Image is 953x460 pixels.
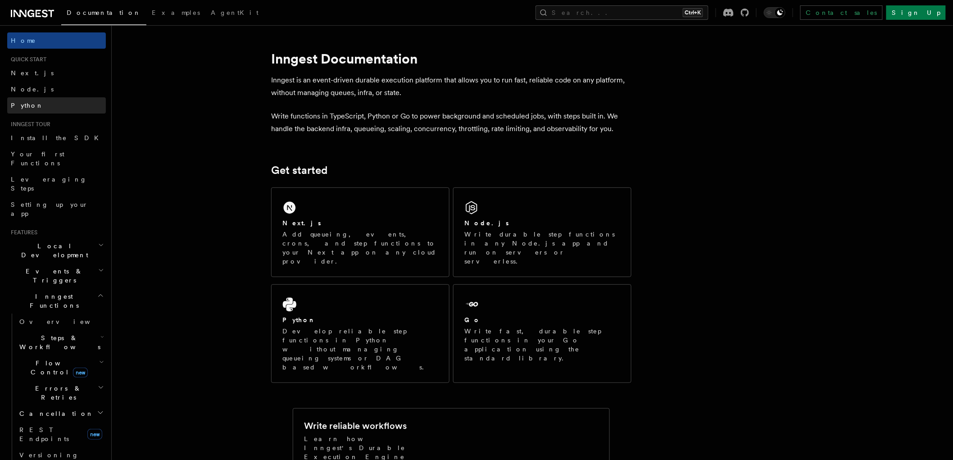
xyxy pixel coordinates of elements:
h2: Write reliable workflows [304,419,407,432]
span: Features [7,229,37,236]
span: Overview [19,318,112,325]
a: Setting up your app [7,196,106,222]
button: Steps & Workflows [16,330,106,355]
a: Your first Functions [7,146,106,171]
span: Inngest tour [7,121,50,128]
h1: Inngest Documentation [271,50,631,67]
span: Home [11,36,36,45]
button: Local Development [7,238,106,263]
p: Develop reliable step functions in Python without managing queueing systems or DAG based workflows. [282,327,438,372]
button: Toggle dark mode [764,7,785,18]
span: Setting up your app [11,201,88,217]
h2: Python [282,315,316,324]
h2: Go [464,315,481,324]
a: Get started [271,164,327,177]
button: Flow Controlnew [16,355,106,380]
span: Events & Triggers [7,267,98,285]
span: Errors & Retries [16,384,98,402]
span: Cancellation [16,409,94,418]
span: Quick start [7,56,46,63]
a: Next.js [7,65,106,81]
a: GoWrite fast, durable step functions in your Go application using the standard library. [453,284,631,383]
a: Install the SDK [7,130,106,146]
span: Python [11,102,44,109]
p: Inngest is an event-driven durable execution platform that allows you to run fast, reliable code ... [271,74,631,99]
span: new [87,429,102,440]
span: Your first Functions [11,150,64,167]
a: Node.js [7,81,106,97]
button: Events & Triggers [7,263,106,288]
a: AgentKit [205,3,264,24]
span: AgentKit [211,9,259,16]
span: REST Endpoints [19,426,69,442]
span: Install the SDK [11,134,104,141]
span: Local Development [7,241,98,260]
span: Examples [152,9,200,16]
span: Inngest Functions [7,292,97,310]
a: Overview [16,314,106,330]
span: Leveraging Steps [11,176,87,192]
a: PythonDevelop reliable step functions in Python without managing queueing systems or DAG based wo... [271,284,449,383]
a: Documentation [61,3,146,25]
h2: Next.js [282,219,321,228]
span: Flow Control [16,359,99,377]
a: Node.jsWrite durable step functions in any Node.js app and run on servers or serverless. [453,187,631,277]
a: Examples [146,3,205,24]
span: Versioning [19,451,79,459]
a: Contact sales [800,5,883,20]
a: Sign Up [886,5,946,20]
button: Errors & Retries [16,380,106,405]
a: Python [7,97,106,114]
span: new [73,368,88,378]
p: Add queueing, events, crons, and step functions to your Next app on any cloud provider. [282,230,438,266]
h2: Node.js [464,219,509,228]
p: Write durable step functions in any Node.js app and run on servers or serverless. [464,230,620,266]
span: Next.js [11,69,54,77]
span: Node.js [11,86,54,93]
span: Documentation [67,9,141,16]
button: Search...Ctrl+K [535,5,708,20]
a: Leveraging Steps [7,171,106,196]
a: REST Endpointsnew [16,422,106,447]
a: Next.jsAdd queueing, events, crons, and step functions to your Next app on any cloud provider. [271,187,449,277]
a: Home [7,32,106,49]
kbd: Ctrl+K [683,8,703,17]
button: Inngest Functions [7,288,106,314]
span: Steps & Workflows [16,333,100,351]
p: Write functions in TypeScript, Python or Go to power background and scheduled jobs, with steps bu... [271,110,631,135]
p: Write fast, durable step functions in your Go application using the standard library. [464,327,620,363]
button: Cancellation [16,405,106,422]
